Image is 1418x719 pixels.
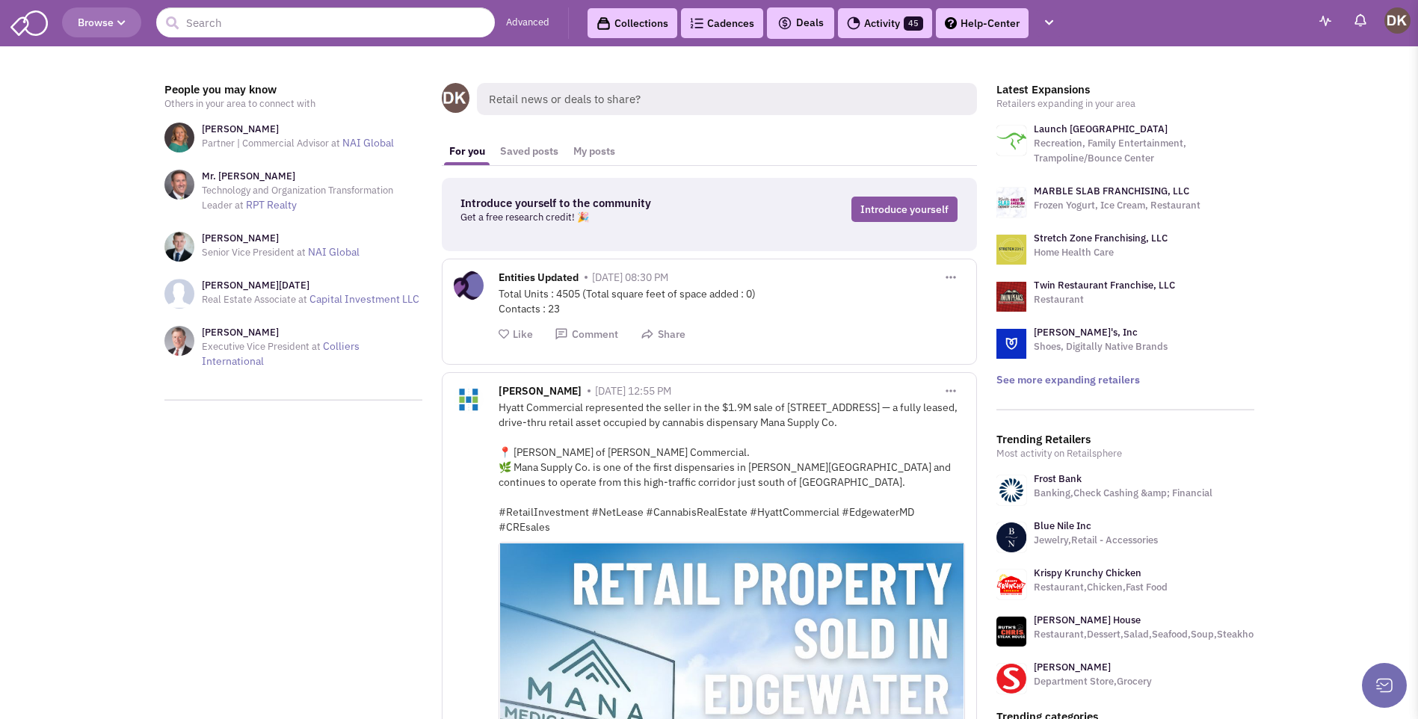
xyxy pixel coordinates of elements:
p: Home Health Care [1034,245,1168,260]
img: logo [996,126,1026,155]
a: [PERSON_NAME]'s, Inc [1034,326,1138,339]
a: Activity45 [838,8,932,38]
a: Advanced [506,16,549,30]
p: Restaurant [1034,292,1175,307]
h3: [PERSON_NAME] [202,326,422,339]
img: logo [996,282,1026,312]
a: Stretch Zone Franchising, LLC [1034,232,1168,244]
p: Others in your area to connect with [164,96,422,111]
a: Twin Restaurant Franchise, LLC [1034,279,1175,291]
input: Search [156,7,495,37]
span: Entities Updated [499,271,579,288]
h3: Mr. [PERSON_NAME] [202,170,422,183]
img: NoImageAvailable1.jpg [164,279,194,309]
p: Jewelry,Retail - Accessories [1034,533,1158,548]
a: Colliers International [202,339,360,368]
h3: Introduce yourself to the community [460,197,743,210]
div: Total Units : 4505 (Total square feet of space added : 0) Contacts : 23 [499,286,965,316]
img: icon-collection-lavender-black.svg [597,16,611,31]
img: help.png [945,17,957,29]
span: Retail news or deals to share? [477,83,977,115]
a: For you [442,138,493,165]
span: Executive Vice President at [202,340,321,353]
img: logo [996,329,1026,359]
button: Browse [62,7,141,37]
img: Donnie Keller [1384,7,1411,34]
p: Department Store,Grocery [1034,674,1152,689]
p: Retailers expanding in your area [996,96,1254,111]
span: Partner | Commercial Advisor at [202,137,340,149]
a: Saved posts [493,138,566,165]
span: Senior Vice President at [202,246,306,259]
img: Activity.png [847,16,860,30]
h3: [PERSON_NAME] [202,123,394,136]
img: logo [996,188,1026,217]
p: Restaurant,Chicken,Fast Food [1034,580,1168,595]
span: Deals [777,16,824,29]
p: Restaurant,Dessert,Salad,Seafood,Soup,Steakhouse [1034,627,1269,642]
span: [DATE] 08:30 PM [592,271,668,284]
span: [PERSON_NAME] [499,384,582,401]
span: [DATE] 12:55 PM [595,384,671,398]
a: Blue Nile Inc [1034,519,1091,532]
p: Banking,Check Cashing &amp; Financial [1034,486,1212,501]
p: Frozen Yogurt, Ice Cream, Restaurant [1034,198,1200,213]
a: MARBLE SLAB FRANCHISING, LLC [1034,185,1189,197]
span: Like [513,327,533,341]
a: [PERSON_NAME] [1034,661,1111,673]
p: Shoes, Digitally Native Brands [1034,339,1168,354]
a: NAI Global [342,136,394,149]
p: Most activity on Retailsphere [996,446,1254,461]
a: Krispy Krunchy Chicken [1034,567,1141,579]
img: icon-deals.svg [777,14,792,32]
h3: [PERSON_NAME][DATE] [202,279,419,292]
h3: [PERSON_NAME] [202,232,360,245]
a: RPT Realty [246,198,297,212]
button: Share [641,327,685,342]
p: Recreation, Family Entertainment, Trampoline/Bounce Center [1034,136,1254,166]
button: Deals [773,13,828,33]
img: Cadences_logo.png [690,18,703,28]
a: Capital Investment LLC [309,292,419,306]
p: Get a free research credit! 🎉 [460,210,743,225]
span: 45 [904,16,923,31]
img: www.krispykrunchy.com [996,570,1026,599]
a: [PERSON_NAME] House [1034,614,1141,626]
a: Introduce yourself [851,197,958,222]
a: Frost Bank [1034,472,1082,485]
img: SmartAdmin [10,7,48,36]
h3: People you may know [164,83,422,96]
button: Comment [555,327,618,342]
a: Cadences [681,8,763,38]
a: Launch [GEOGRAPHIC_DATA] [1034,123,1168,135]
h3: Trending Retailers [996,433,1254,446]
button: Like [499,327,533,342]
a: See more expanding retailers [996,373,1140,386]
span: Real Estate Associate at [202,293,307,306]
span: Technology and Organization Transformation Leader at [202,184,393,212]
img: www.frostbank.com [996,475,1026,505]
a: Help-Center [936,8,1029,38]
div: Hyatt Commercial represented the seller in the $1.9M sale of [STREET_ADDRESS] — a fully leased, d... [499,400,965,534]
img: www.bluenile.com [996,522,1026,552]
h3: Latest Expansions [996,83,1254,96]
img: logo [996,235,1026,265]
a: My posts [566,138,623,165]
a: Collections [588,8,677,38]
a: NAI Global [308,245,360,259]
span: Browse [78,16,126,29]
